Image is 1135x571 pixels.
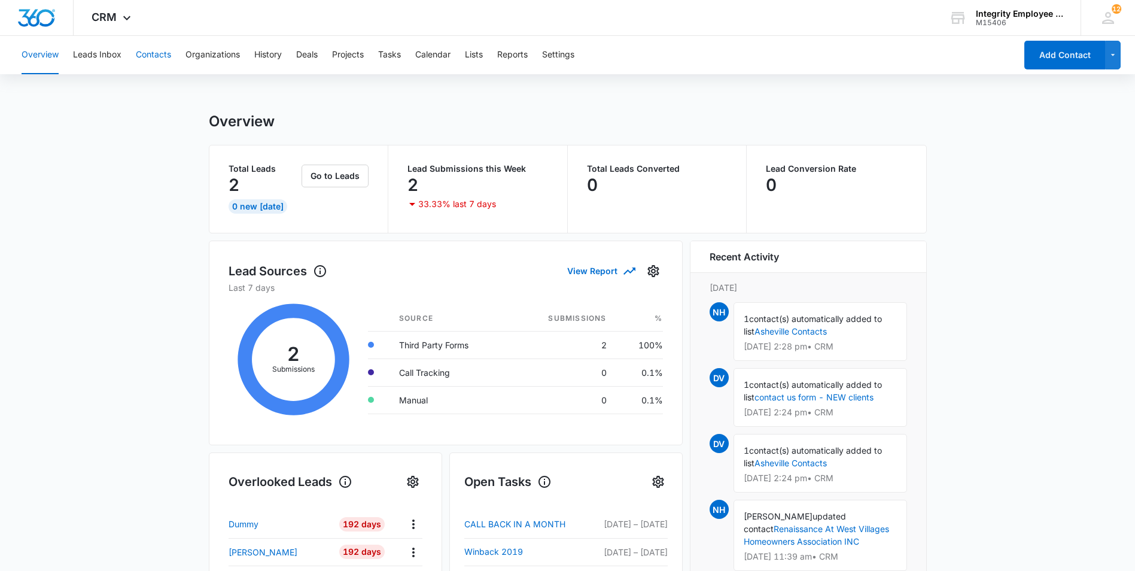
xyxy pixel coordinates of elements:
button: Actions [404,515,422,533]
h1: Lead Sources [229,262,327,280]
button: Tasks [378,36,401,74]
p: 33.33% last 7 days [418,200,496,208]
td: Call Tracking [390,359,510,386]
th: Submissions [510,306,616,332]
p: Lead Submissions this Week [407,165,548,173]
h6: Recent Activity [710,250,779,264]
span: [PERSON_NAME] [744,511,813,521]
p: [DATE] – [DATE] [589,546,668,558]
td: 2 [510,331,616,359]
button: Overview [22,36,59,74]
th: Source [390,306,510,332]
button: Leads Inbox [73,36,121,74]
button: Contacts [136,36,171,74]
p: 0 [587,175,598,195]
span: contact(s) automatically added to list [744,379,882,402]
button: Settings [644,262,663,281]
p: Last 7 days [229,281,663,294]
a: contact us form - NEW clients [754,392,874,402]
td: 0.1% [616,359,663,386]
a: Renaissance At West Villages Homeowners Association INC [744,524,889,546]
p: 0 [766,175,777,195]
button: Deals [296,36,318,74]
button: View Report [567,260,634,281]
div: 0 New [DATE] [229,199,287,214]
button: Settings [649,472,668,491]
span: contact(s) automatically added to list [744,445,882,468]
button: Projects [332,36,364,74]
span: 12 [1112,4,1121,14]
th: % [616,306,663,332]
span: NH [710,500,729,519]
button: Settings [542,36,574,74]
span: 1 [744,445,749,455]
span: 1 [744,314,749,324]
a: [PERSON_NAME] [229,546,329,558]
div: account name [976,9,1063,19]
p: [DATE] 2:24 pm • CRM [744,474,897,482]
a: Dummy [229,518,329,530]
p: [DATE] 2:28 pm • CRM [744,342,897,351]
button: Lists [465,36,483,74]
span: CRM [92,11,117,23]
p: Total Leads [229,165,300,173]
div: 192 Days [339,517,385,531]
p: [DATE] 11:39 am • CRM [744,552,897,561]
button: Go to Leads [302,165,369,187]
td: 100% [616,331,663,359]
a: CALL BACK IN A MONTH [464,517,589,531]
a: Winback 2019 [464,545,589,559]
a: Asheville Contacts [754,458,827,468]
button: History [254,36,282,74]
a: Go to Leads [302,171,369,181]
button: Actions [404,543,422,561]
td: Manual [390,386,510,414]
span: 1 [744,379,749,390]
h1: Open Tasks [464,473,552,491]
div: 192 Days [339,545,385,559]
p: [PERSON_NAME] [229,546,297,558]
span: NH [710,302,729,321]
button: Add Contact [1024,41,1105,69]
div: account id [976,19,1063,27]
p: 2 [229,175,239,195]
p: [DATE] [710,281,907,294]
p: Lead Conversion Rate [766,165,907,173]
p: [DATE] 2:24 pm • CRM [744,408,897,417]
p: Total Leads Converted [587,165,728,173]
span: DV [710,434,729,453]
p: [DATE] – [DATE] [589,518,668,530]
button: Reports [497,36,528,74]
div: notifications count [1112,4,1121,14]
p: Dummy [229,518,258,530]
td: 0.1% [616,386,663,414]
h1: Overview [209,113,275,130]
td: Third Party Forms [390,331,510,359]
span: DV [710,368,729,387]
td: 0 [510,359,616,386]
p: 2 [407,175,418,195]
td: 0 [510,386,616,414]
span: contact(s) automatically added to list [744,314,882,336]
h1: Overlooked Leads [229,473,352,491]
a: Asheville Contacts [754,326,827,336]
button: Organizations [185,36,240,74]
button: Calendar [415,36,451,74]
button: Settings [403,472,422,491]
